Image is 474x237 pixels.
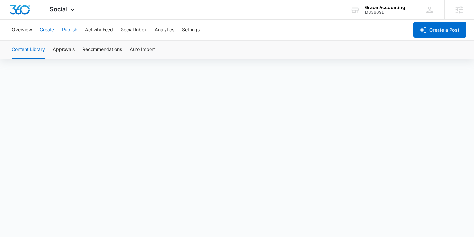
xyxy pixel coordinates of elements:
[155,20,174,40] button: Analytics
[121,20,147,40] button: Social Inbox
[365,10,405,15] div: account id
[85,20,113,40] button: Activity Feed
[62,20,77,40] button: Publish
[53,41,75,59] button: Approvals
[130,41,155,59] button: Auto Import
[50,6,67,13] span: Social
[413,22,466,38] button: Create a Post
[40,20,54,40] button: Create
[12,20,32,40] button: Overview
[182,20,200,40] button: Settings
[82,41,122,59] button: Recommendations
[12,41,45,59] button: Content Library
[365,5,405,10] div: account name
